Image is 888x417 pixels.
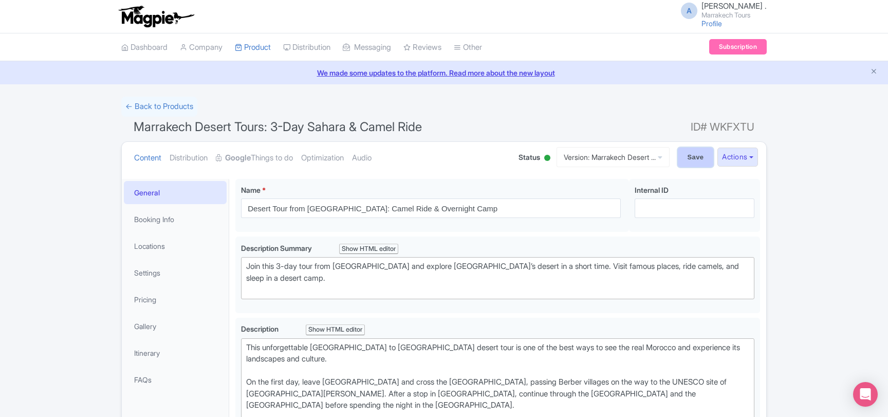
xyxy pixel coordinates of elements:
a: FAQs [124,368,227,391]
a: Settings [124,261,227,284]
span: Marrakech Desert Tours: 3-Day Sahara & Camel Ride [134,119,422,134]
button: Actions [717,148,758,167]
a: Other [454,33,482,62]
a: ← Back to Products [121,97,197,117]
a: Gallery [124,315,227,338]
a: Subscription [709,39,767,55]
a: GoogleThings to do [216,142,293,174]
a: Product [235,33,271,62]
span: Name [241,186,261,194]
div: Open Intercom Messenger [853,382,878,407]
span: Status [519,152,540,162]
button: Close announcement [870,66,878,78]
strong: Google [225,152,251,164]
a: Pricing [124,288,227,311]
a: Reviews [403,33,441,62]
a: Dashboard [121,33,168,62]
a: General [124,181,227,204]
span: [PERSON_NAME] . [701,1,767,11]
a: Locations [124,234,227,258]
a: Optimization [301,142,344,174]
div: Active [542,151,552,167]
span: Description Summary [241,244,313,252]
a: Itinerary [124,341,227,365]
a: Messaging [343,33,391,62]
a: Distribution [283,33,330,62]
small: Marrakech Tours [701,12,767,19]
a: We made some updates to the platform. Read more about the new layout [6,67,882,78]
a: Version: Marrakech Desert ... [557,147,670,167]
a: Content [134,142,161,174]
div: Show HTML editor [339,244,398,255]
a: Company [180,33,223,62]
span: Description [241,324,280,333]
a: Booking Info [124,208,227,231]
span: ID# WKFXTU [691,117,754,137]
input: Save [678,148,714,167]
span: Internal ID [635,186,669,194]
div: Join this 3-day tour from [GEOGRAPHIC_DATA] and explore [GEOGRAPHIC_DATA]’s desert in a short tim... [246,261,749,296]
span: A [681,3,697,19]
a: Profile [701,19,722,28]
img: logo-ab69f6fb50320c5b225c76a69d11143b.png [116,5,196,28]
a: A [PERSON_NAME] . Marrakech Tours [675,2,767,19]
a: Audio [352,142,372,174]
div: Show HTML editor [306,324,365,335]
a: Distribution [170,142,208,174]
